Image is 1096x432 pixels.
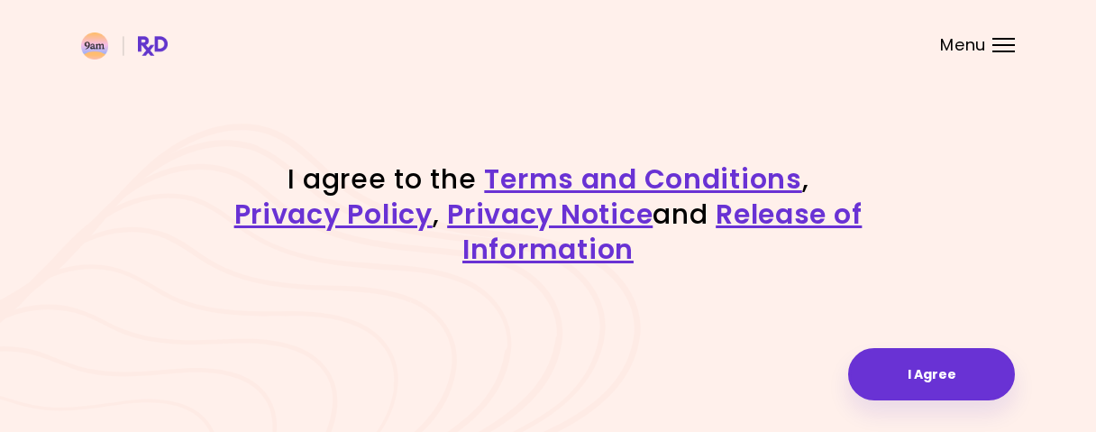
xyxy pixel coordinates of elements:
a: Release of Information [462,195,862,269]
a: Privacy Notice [447,195,653,234]
h1: I agree to the , , and [233,161,863,267]
span: Menu [940,37,986,53]
button: I Agree [848,348,1015,400]
a: Privacy Policy [234,195,433,234]
a: Terms and Conditions [484,160,801,198]
img: RxDiet [81,32,168,60]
